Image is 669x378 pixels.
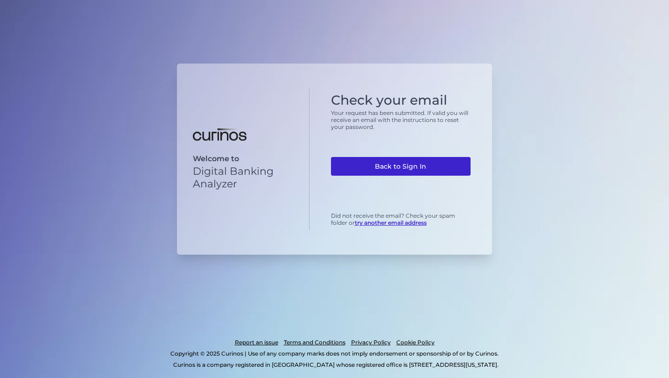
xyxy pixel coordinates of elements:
p: Curinos is a company registered in [GEOGRAPHIC_DATA] whose registered office is [STREET_ADDRESS][... [49,359,623,371]
a: Privacy Policy [351,337,391,348]
a: Terms and Conditions [284,337,345,348]
p: Did not receive the email? Check your spam folder or [331,212,471,226]
img: Digital Banking Analyzer [193,128,246,141]
p: Welcome to [193,154,293,163]
a: Cookie Policy [396,337,435,348]
p: Copyright © 2025 Curinos | Use of any company marks does not imply endorsement or sponsorship of ... [46,348,623,359]
a: Report an issue [235,337,278,348]
p: Your request has been submitted. If valid you will receive an email with the instructions to rese... [331,109,471,130]
p: Digital Banking Analyzer [193,165,293,190]
a: try another email address [355,219,427,226]
a: Back to Sign In [331,157,471,176]
h1: Check your email [331,93,471,108]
